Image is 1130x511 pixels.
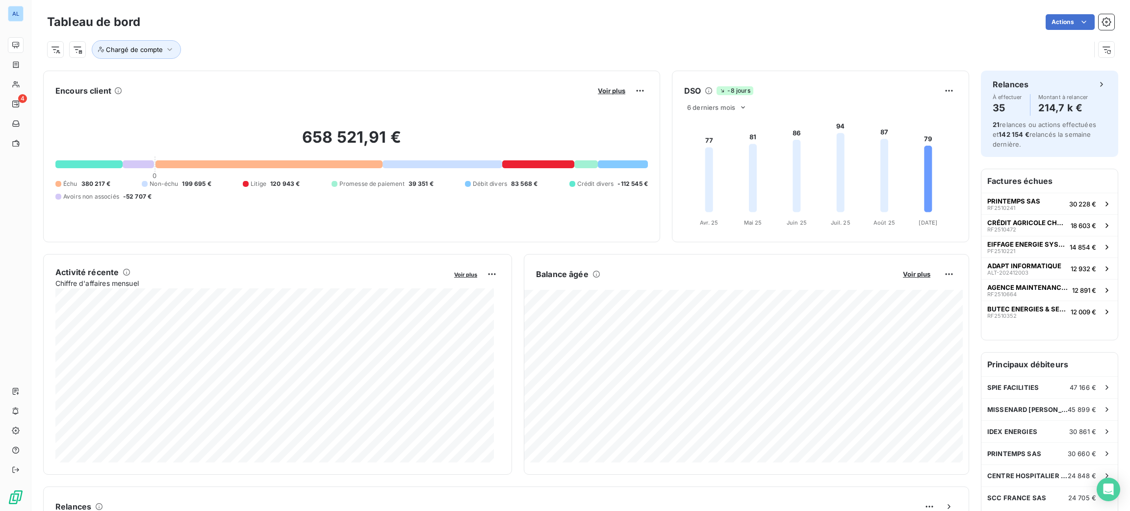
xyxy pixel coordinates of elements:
span: RF2510241 [987,205,1015,211]
span: 0 [153,172,156,179]
button: Voir plus [595,86,628,95]
h3: Tableau de bord [47,13,140,31]
span: RF2510472 [987,227,1016,232]
span: SPIE FACILITIES [987,383,1039,391]
h2: 658 521,91 € [55,128,648,157]
button: PRINTEMPS SASRF251024130 228 € [981,193,1118,214]
tspan: Mai 25 [744,219,762,226]
div: Open Intercom Messenger [1097,478,1120,501]
span: 6 derniers mois [687,103,735,111]
tspan: [DATE] [919,219,937,226]
span: 21 [993,121,1000,128]
button: EIFFAGE ENERGIE SYSTEMESPF251022114 854 € [981,236,1118,257]
span: Non-échu [150,179,178,188]
span: 45 899 € [1068,406,1096,413]
span: CENTRE HOSPITALIER DE [GEOGRAPHIC_DATA] [987,472,1068,480]
h6: DSO [684,85,701,97]
h6: Relances [993,78,1028,90]
span: MISSENARD [PERSON_NAME] B [987,406,1068,413]
span: 14 854 € [1070,243,1096,251]
span: À effectuer [993,94,1022,100]
h6: Principaux débiteurs [981,353,1118,376]
span: Litige [251,179,266,188]
span: RF2510664 [987,291,1017,297]
span: 39 351 € [409,179,434,188]
button: ADAPT INFORMATIQUEALT-20241200312 932 € [981,257,1118,279]
span: 83 568 € [511,179,538,188]
span: 12 932 € [1071,265,1096,273]
span: Voir plus [903,270,930,278]
h4: 35 [993,100,1022,116]
span: 4 [18,94,27,103]
span: Voir plus [454,271,477,278]
tspan: Juin 25 [787,219,807,226]
h6: Encours client [55,85,111,97]
span: Voir plus [598,87,625,95]
span: 24 705 € [1068,494,1096,502]
tspan: Août 25 [873,219,895,226]
span: PF2510221 [987,248,1015,254]
span: ADAPT INFORMATIQUE [987,262,1061,270]
span: Chiffre d'affaires mensuel [55,278,447,288]
span: 120 943 € [270,179,300,188]
span: 24 848 € [1068,472,1096,480]
button: AGENCE MAINTENANCE AXIMA CONCEPTRF251066412 891 € [981,279,1118,301]
span: 18 603 € [1071,222,1096,230]
span: PRINTEMPS SAS [987,197,1040,205]
div: AL [8,6,24,22]
span: -52 707 € [123,192,152,201]
span: Crédit divers [577,179,614,188]
tspan: Juil. 25 [831,219,850,226]
button: Voir plus [451,270,480,279]
span: 47 166 € [1070,383,1096,391]
h6: Activité récente [55,266,119,278]
span: 12 009 € [1071,308,1096,316]
span: 30 861 € [1069,428,1096,435]
span: -8 jours [717,86,753,95]
span: 199 695 € [182,179,211,188]
h4: 214,7 k € [1038,100,1088,116]
h6: Factures échues [981,169,1118,193]
span: relances ou actions effectuées et relancés la semaine dernière. [993,121,1096,148]
span: 30 228 € [1069,200,1096,208]
span: 30 660 € [1068,450,1096,458]
span: PRINTEMPS SAS [987,450,1041,458]
span: RF2510352 [987,313,1017,319]
span: BUTEC ENERGIES & SERVICES [987,305,1067,313]
span: CRÉDIT AGRICOLE CHAMPAGNE BOURGOGNE [987,219,1067,227]
span: Chargé de compte [106,46,163,53]
span: 142 154 € [999,130,1029,138]
span: SCC FRANCE SAS [987,494,1046,502]
span: AGENCE MAINTENANCE AXIMA CONCEPT [987,283,1068,291]
h6: Balance âgée [536,268,589,280]
button: Actions [1046,14,1095,30]
span: IDEX ENERGIES [987,428,1037,435]
button: Voir plus [900,270,933,279]
tspan: Avr. 25 [700,219,718,226]
span: EIFFAGE ENERGIE SYSTEMES [987,240,1066,248]
span: -112 545 € [617,179,648,188]
span: Montant à relancer [1038,94,1088,100]
span: Promesse de paiement [339,179,405,188]
button: BUTEC ENERGIES & SERVICESRF251035212 009 € [981,301,1118,322]
button: CRÉDIT AGRICOLE CHAMPAGNE BOURGOGNERF251047218 603 € [981,214,1118,236]
span: ALT-202412003 [987,270,1028,276]
span: 380 217 € [81,179,110,188]
span: Avoirs non associés [63,192,119,201]
span: Débit divers [473,179,507,188]
button: Chargé de compte [92,40,181,59]
img: Logo LeanPay [8,489,24,505]
span: Échu [63,179,77,188]
span: 12 891 € [1072,286,1096,294]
